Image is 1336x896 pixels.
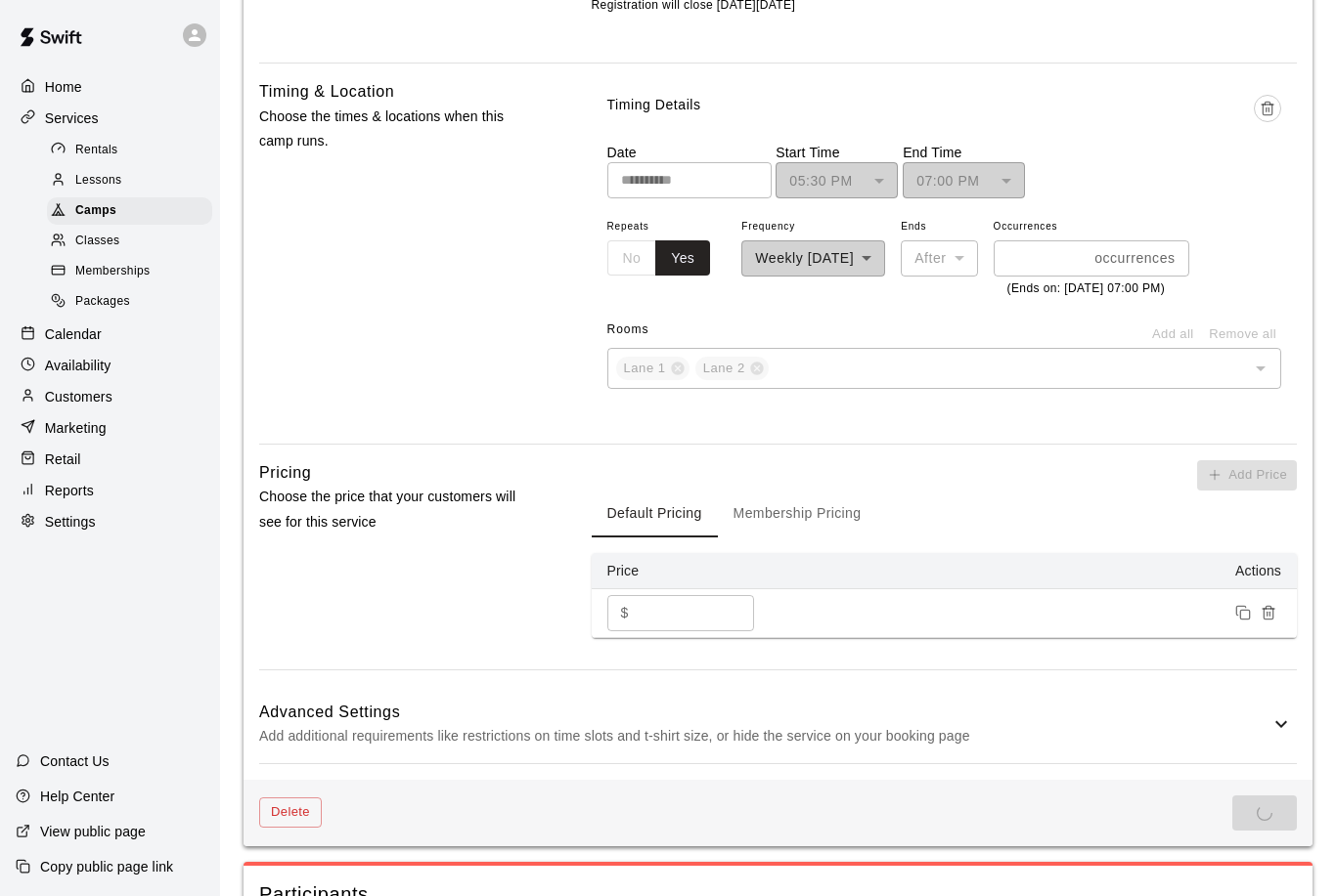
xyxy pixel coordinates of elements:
[47,287,220,318] a: Packages
[45,418,107,438] p: Marketing
[259,485,529,533] p: Choose the price that your customers will see for this service
[16,382,204,411] a: Customers
[592,553,787,589] th: Price
[75,171,122,191] span: Lessons
[718,491,877,537] button: Membership Pricing
[607,240,711,277] div: outlined button group
[45,356,111,375] p: Availability
[787,553,1297,589] th: Actions
[16,476,204,505] a: Reports
[607,95,701,115] p: Timing Details
[259,105,529,153] p: Choose the times & locations when this camp runs.
[47,257,220,287] a: Memberships
[1094,248,1175,269] p: occurrences
[47,137,212,164] div: Rentals
[776,143,898,162] p: Start Time
[259,686,1297,763] div: Advanced SettingsAdd additional requirements like restrictions on time slots and t-shirt size, or...
[741,214,885,240] span: Frequency
[16,445,204,474] a: Retail
[40,751,110,771] p: Contact Us
[45,77,82,97] p: Home
[16,413,204,443] a: Marketing
[259,79,394,105] h6: Timing & Location
[47,228,212,255] div: Classes
[47,165,220,195] a: Lessons
[45,512,96,532] p: Settings
[994,214,1189,240] span: Occurrences
[592,491,718,537] button: Default Pricing
[1256,600,1281,625] button: Remove price
[40,857,173,876] p: Copy public page link
[75,232,119,251] span: Classes
[259,700,1269,725] h6: Advanced Settings
[40,787,114,806] p: Help Center
[655,240,710,277] button: Yes
[45,481,94,500] p: Reports
[607,322,649,336] span: Rooms
[903,143,1025,162] p: End Time
[607,162,758,198] input: Choose date, selected date is Oct 15, 2025
[45,387,112,406] p: Customers
[47,197,212,225] div: Camps
[47,167,212,194] div: Lessons
[45,324,102,344] p: Calendar
[259,724,1269,748] p: Add additional requirements like restrictions on time slots and t-shirt size, or hide the service...
[259,460,311,486] h6: Pricing
[16,320,204,349] a: Calendar
[75,201,116,221] span: Camps
[45,108,99,128] p: Services
[901,214,977,240] span: Ends
[607,143,772,162] p: Date
[1007,279,1176,299] p: (Ends on: [DATE] 07:00 PM)
[75,262,150,281] span: Memberships
[901,240,977,277] div: After
[1230,600,1256,625] button: Duplicate price
[47,227,220,257] a: Classes
[621,603,629,623] p: $
[16,104,204,133] a: Services
[47,196,220,227] a: Camps
[45,449,81,469] p: Retail
[16,507,204,536] a: Settings
[75,141,118,160] span: Rentals
[607,214,727,240] span: Repeats
[1254,95,1281,143] span: Delete time
[16,72,204,102] a: Home
[47,258,212,285] div: Memberships
[16,351,204,380] a: Availability
[259,797,322,828] button: Delete
[47,288,212,316] div: Packages
[47,135,220,165] a: Rentals
[40,822,146,841] p: View public page
[75,292,130,312] span: Packages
